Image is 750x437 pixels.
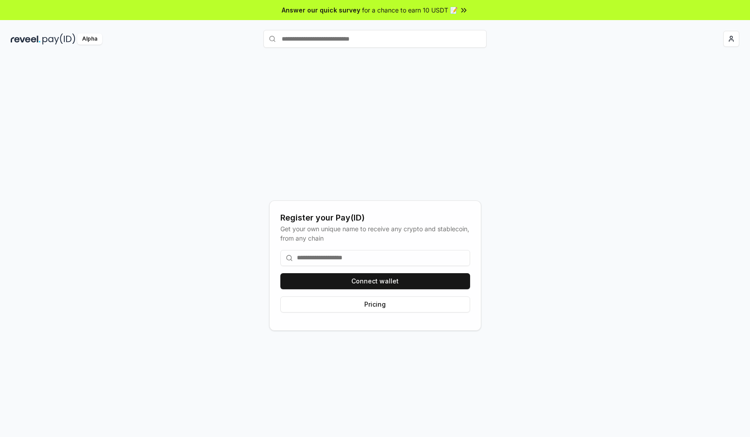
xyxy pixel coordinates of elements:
[362,5,458,15] span: for a chance to earn 10 USDT 📝
[282,5,360,15] span: Answer our quick survey
[280,273,470,289] button: Connect wallet
[280,224,470,243] div: Get your own unique name to receive any crypto and stablecoin, from any chain
[280,296,470,312] button: Pricing
[42,33,75,45] img: pay_id
[77,33,102,45] div: Alpha
[280,212,470,224] div: Register your Pay(ID)
[11,33,41,45] img: reveel_dark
